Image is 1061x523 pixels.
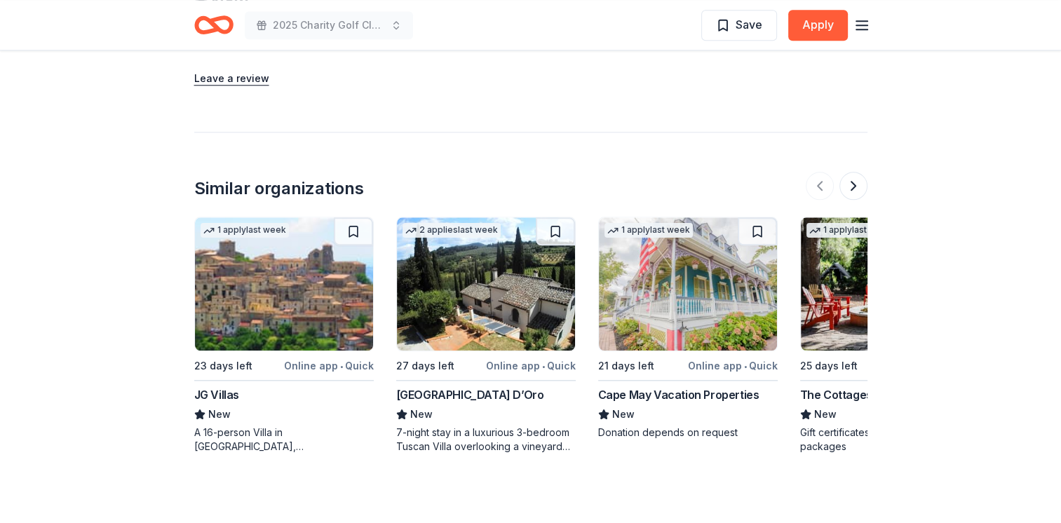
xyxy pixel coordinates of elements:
div: 21 days left [598,358,654,374]
span: Save [736,15,762,34]
div: 7-night stay in a luxurious 3-bedroom Tuscan Villa overlooking a vineyard and the ancient walled ... [396,426,576,454]
span: New [410,406,433,423]
div: 23 days left [194,358,252,374]
img: Image for The Cottages of Napa Valley [801,217,979,351]
div: A 16-person Villa in [GEOGRAPHIC_DATA], [GEOGRAPHIC_DATA], [GEOGRAPHIC_DATA] for 7days/6nights (R... [194,426,374,454]
div: Online app Quick [688,357,778,374]
span: • [340,360,343,372]
img: Image for Cape May Vacation Properties [599,217,777,351]
a: Image for Cape May Vacation Properties1 applylast week21 days leftOnline app•QuickCape May Vacati... [598,217,778,440]
a: Image for Villa Sogni D’Oro2 applieslast week27 days leftOnline app•Quick[GEOGRAPHIC_DATA] D’OroN... [396,217,576,454]
div: 25 days left [800,358,858,374]
span: • [542,360,545,372]
div: Similar organizations [194,177,364,200]
div: Online app Quick [284,357,374,374]
a: Home [194,8,234,41]
div: 27 days left [396,358,454,374]
div: 1 apply last week [604,223,693,238]
button: Leave a review [194,70,269,87]
div: JG Villas [194,386,239,403]
div: Cape May Vacation Properties [598,386,759,403]
img: Image for Villa Sogni D’Oro [397,217,575,351]
div: Gift certificates/accommodation packages [800,426,980,454]
div: The Cottages of [GEOGRAPHIC_DATA] [800,386,980,403]
span: New [814,406,837,423]
a: Image for JG Villas1 applylast week23 days leftOnline app•QuickJG VillasNewA 16-person Villa in [... [194,217,374,454]
a: Image for The Cottages of Napa Valley1 applylast week25 days leftOnline app•QuickThe Cottages of ... [800,217,980,454]
button: Save [701,10,777,41]
span: New [208,406,231,423]
div: Online app Quick [486,357,576,374]
div: 1 apply last week [806,223,895,238]
img: Image for JG Villas [195,217,373,351]
span: • [744,360,747,372]
div: [GEOGRAPHIC_DATA] D’Oro [396,386,544,403]
div: Donation depends on request [598,426,778,440]
button: Apply [788,10,848,41]
button: 2025 Charity Golf Classic [245,11,413,39]
span: 2025 Charity Golf Classic [273,17,385,34]
span: New [612,406,635,423]
div: 2 applies last week [403,223,501,238]
div: 1 apply last week [201,223,289,238]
